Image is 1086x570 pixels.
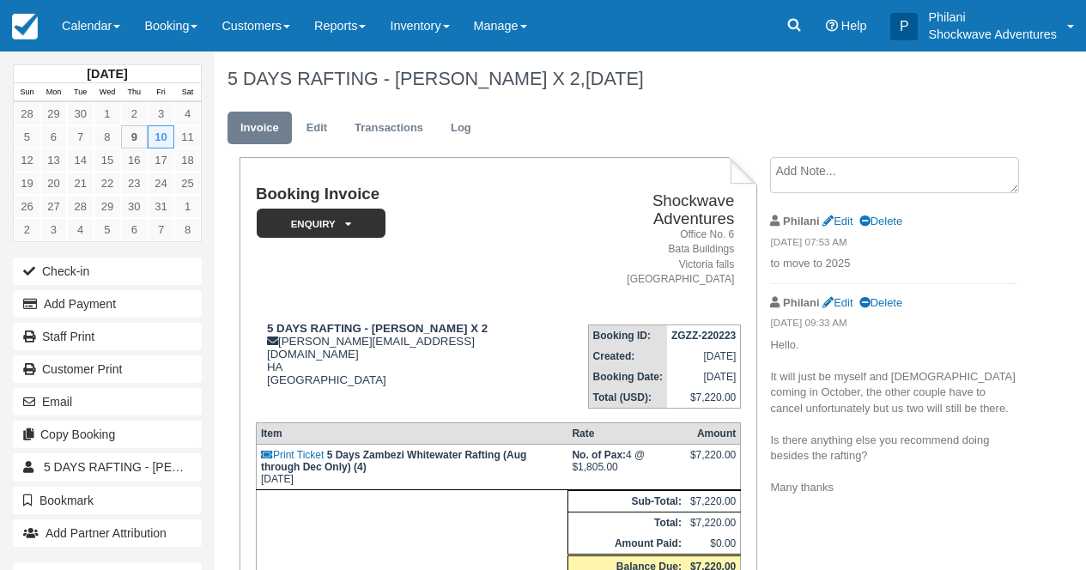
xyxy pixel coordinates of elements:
[572,449,626,461] strong: No. of Pax
[174,102,201,125] a: 4
[121,195,148,218] a: 30
[13,355,202,383] a: Customer Print
[67,83,94,102] th: Tue
[256,422,567,444] th: Item
[690,449,736,475] div: $7,220.00
[13,453,202,481] a: 5 DAYS RAFTING - [PERSON_NAME] X 4
[667,346,741,367] td: [DATE]
[841,19,867,33] span: Help
[342,112,436,145] a: Transactions
[822,296,852,309] a: Edit
[14,195,40,218] a: 26
[667,387,741,409] td: $7,220.00
[13,388,202,415] button: Email
[686,490,741,512] td: $7,220.00
[148,149,174,172] a: 17
[567,490,686,512] th: Sub-Total:
[87,67,127,81] strong: [DATE]
[256,208,379,240] a: Enquiry
[588,367,667,387] th: Booking Date:
[770,316,1016,335] em: [DATE] 09:33 AM
[13,421,202,448] button: Copy Booking
[567,512,686,533] th: Total:
[148,218,174,241] a: 7
[13,519,202,547] button: Add Partner Attribution
[94,195,120,218] a: 29
[14,218,40,241] a: 2
[174,195,201,218] a: 1
[44,460,273,474] span: 5 DAYS RAFTING - [PERSON_NAME] X 4
[12,14,38,39] img: checkfront-main-nav-mini-logo.png
[859,215,902,227] a: Delete
[928,9,1057,26] p: Philani
[174,149,201,172] a: 18
[567,422,686,444] th: Rate
[40,149,67,172] a: 13
[94,149,120,172] a: 15
[256,444,567,489] td: [DATE]
[890,13,918,40] div: P
[569,227,735,287] address: Office No. 6 Bata Buildings Victoria falls [GEOGRAPHIC_DATA]
[67,195,94,218] a: 28
[567,533,686,555] th: Amount Paid:
[148,125,174,149] a: 10
[67,102,94,125] a: 30
[928,26,1057,43] p: Shockwave Adventures
[14,125,40,149] a: 5
[261,449,526,473] strong: 5 Days Zambezi Whitewater Rafting (Aug through Dec Only) (4)
[261,449,324,461] a: Print Ticket
[686,533,741,555] td: $0.00
[770,337,1016,496] p: Hello. It will just be myself and [DEMOGRAPHIC_DATA] coming in October, the other couple have to ...
[40,102,67,125] a: 29
[588,324,667,346] th: Booking ID:
[174,218,201,241] a: 8
[588,346,667,367] th: Created:
[667,367,741,387] td: [DATE]
[267,322,488,335] strong: 5 DAYS RAFTING - [PERSON_NAME] X 2
[438,112,484,145] a: Log
[783,296,819,309] strong: Philani
[257,209,385,239] em: Enquiry
[94,218,120,241] a: 5
[588,387,667,409] th: Total (USD):
[174,172,201,195] a: 25
[294,112,340,145] a: Edit
[14,172,40,195] a: 19
[256,185,562,203] h1: Booking Invoice
[148,83,174,102] th: Fri
[228,112,292,145] a: Invoice
[67,218,94,241] a: 4
[67,172,94,195] a: 21
[67,125,94,149] a: 7
[14,102,40,125] a: 28
[67,149,94,172] a: 14
[14,149,40,172] a: 12
[148,102,174,125] a: 3
[94,125,120,149] a: 8
[40,83,67,102] th: Mon
[148,195,174,218] a: 31
[94,102,120,125] a: 1
[40,125,67,149] a: 6
[174,125,201,149] a: 11
[13,323,202,350] a: Staff Print
[121,83,148,102] th: Thu
[585,68,644,89] span: [DATE]
[40,195,67,218] a: 27
[770,256,1016,272] p: to move to 2025
[40,172,67,195] a: 20
[671,330,736,342] strong: ZGZZ-220223
[121,172,148,195] a: 23
[148,172,174,195] a: 24
[94,172,120,195] a: 22
[859,296,902,309] a: Delete
[121,102,148,125] a: 2
[569,192,735,227] h2: Shockwave Adventures
[14,83,40,102] th: Sun
[256,322,562,386] div: [PERSON_NAME][EMAIL_ADDRESS][DOMAIN_NAME] HA [GEOGRAPHIC_DATA]
[94,83,120,102] th: Wed
[13,290,202,318] button: Add Payment
[822,215,852,227] a: Edit
[686,422,741,444] th: Amount
[567,444,686,489] td: 4 @ $1,805.00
